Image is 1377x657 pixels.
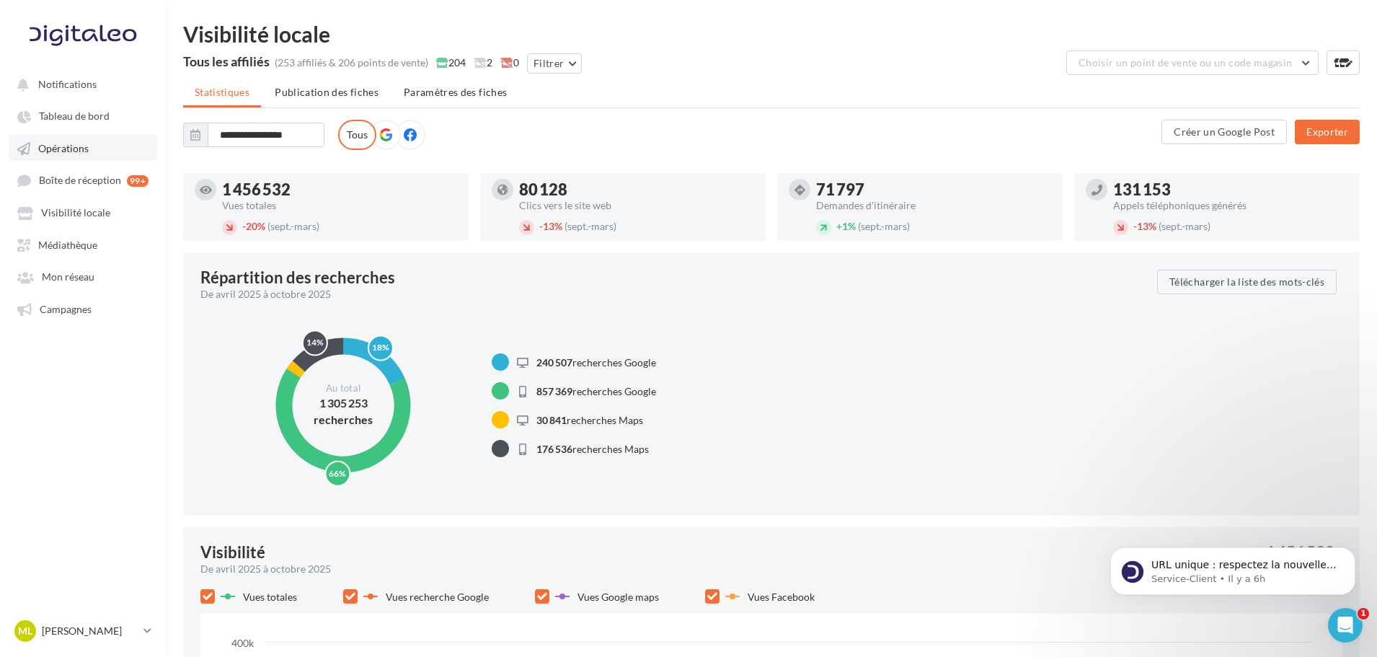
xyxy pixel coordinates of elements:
button: Créer un Google Post [1161,120,1287,144]
span: Mon réseau [42,271,94,283]
div: Visibilité [200,544,265,560]
a: Visibilité locale [9,199,157,225]
span: Campagnes [40,303,92,315]
a: Boîte de réception 99+ [9,167,157,193]
a: Tableau de bord [9,102,157,128]
div: 71 797 [816,182,1051,198]
span: Médiathèque [38,239,97,251]
div: Tous les affiliés [183,55,270,68]
span: Opérations [38,142,89,154]
span: recherches Google [536,385,656,397]
span: - [1133,220,1137,232]
span: 857 369 [536,385,572,397]
span: 20% [242,220,265,232]
div: De avril 2025 à octobre 2025 [200,287,1146,301]
span: ML [18,624,32,638]
label: Tous [338,120,376,150]
button: Notifications [9,71,151,97]
span: recherches Maps [536,414,643,426]
span: recherches Google [536,356,656,369]
div: De avril 2025 à octobre 2025 [200,562,1227,576]
span: + [836,220,842,232]
span: - [242,220,246,232]
button: Choisir un point de vente ou un code magasin [1066,50,1319,75]
span: 204 [436,56,466,70]
span: Vues recherche Google [386,591,489,603]
span: Vues totales [243,591,297,603]
div: (253 affiliés & 206 points de vente) [275,56,428,70]
p: Message from Service-Client, sent Il y a 6h [63,56,249,69]
button: Télécharger la liste des mots-clés [1157,270,1337,294]
span: (sept.-mars) [1159,220,1210,232]
span: 1% [836,220,856,232]
span: (sept.-mars) [267,220,319,232]
div: 1 456 532 [222,182,457,198]
text: 400k [231,637,254,649]
span: Choisir un point de vente ou un code magasin [1079,56,1292,69]
a: Campagnes [9,296,157,322]
span: 240 507 [536,356,572,369]
span: (sept.-mars) [858,220,910,232]
span: (sept.-mars) [564,220,616,232]
span: Publication des fiches [275,86,378,98]
div: 99+ [127,175,149,187]
iframe: Intercom notifications message [1089,517,1377,618]
a: ML [PERSON_NAME] [12,617,154,645]
div: 80 128 [519,182,754,198]
span: Vues Facebook [748,591,815,603]
span: URL unique : respectez la nouvelle exigence de Google Google exige désormais que chaque fiche Goo... [63,42,248,211]
a: Mon réseau [9,263,157,289]
p: [PERSON_NAME] [42,624,138,638]
button: Filtrer [527,53,582,74]
span: 13% [539,220,562,232]
span: Tableau de bord [39,110,110,123]
div: Répartition des recherches [200,270,395,286]
div: Vues totales [222,200,457,211]
button: Exporter [1295,120,1360,144]
span: Visibilité locale [41,207,110,219]
span: Boîte de réception [39,175,121,187]
span: recherches Maps [536,443,649,455]
span: 1 [1358,608,1369,619]
div: Visibilité locale [183,23,1360,45]
a: Opérations [9,135,157,161]
span: 13% [1133,220,1156,232]
a: Médiathèque [9,232,157,257]
div: Demandes d'itinéraire [816,200,1051,211]
iframe: Intercom live chat [1328,608,1363,643]
span: - [539,220,543,232]
span: Vues Google maps [577,591,659,603]
div: Clics vers le site web [519,200,754,211]
span: 0 [500,56,519,70]
span: Paramètres des fiches [404,86,507,98]
span: 176 536 [536,443,572,455]
span: Notifications [38,78,97,90]
div: 131 153 [1113,182,1348,198]
span: 30 841 [536,414,567,426]
div: Appels téléphoniques générés [1113,200,1348,211]
span: 2 [474,56,492,70]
